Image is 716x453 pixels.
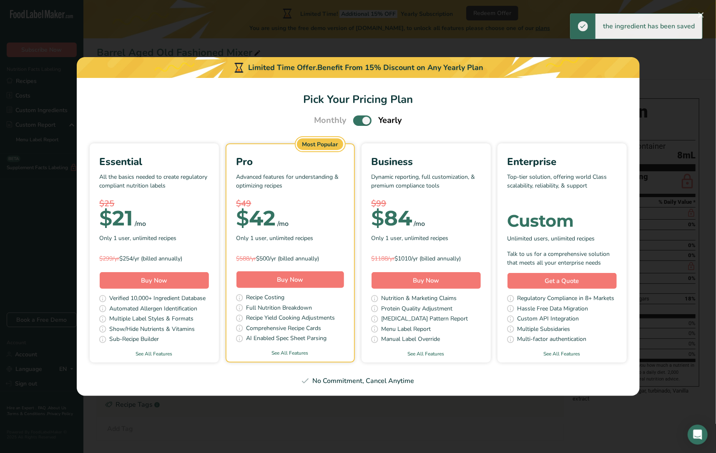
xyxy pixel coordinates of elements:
[87,91,630,108] h1: Pick Your Pricing Plan
[518,325,570,335] span: Multiple Subsidaries
[246,324,322,334] span: Comprehensive Recipe Cards
[141,276,167,285] span: Buy Now
[382,294,457,304] span: Nutrition & Marketing Claims
[100,272,209,289] button: Buy Now
[226,349,354,357] a: See All Features
[372,173,481,198] p: Dynamic reporting, full customization, & premium compliance tools
[414,219,425,229] div: /mo
[372,205,384,231] span: $
[413,276,439,285] span: Buy Now
[507,213,617,229] div: Custom
[236,254,344,263] div: $500/yr (billed annually)
[110,304,198,315] span: Automated Allergen Identification
[382,304,453,315] span: Protein Quality Adjustment
[246,313,335,324] span: Recipe Yield Cooking Adjustments
[382,335,440,345] span: Manual Label Override
[372,254,481,263] div: $1010/yr (billed annually)
[110,335,159,345] span: Sub-Recipe Builder
[372,198,481,210] div: $99
[236,205,249,231] span: $
[318,62,484,73] div: Benefit From 15% Discount on Any Yearly Plan
[100,173,209,198] p: All the basics needed to create regulatory compliant nutrition labels
[100,198,209,210] div: $25
[100,255,120,263] span: $299/yr
[372,234,449,243] span: Only 1 user, unlimited recipes
[87,376,630,386] div: No Commitment, Cancel Anytime
[382,325,431,335] span: Menu Label Report
[507,234,595,243] span: Unlimited users, unlimited recipes
[297,138,344,150] div: Most Popular
[110,294,206,304] span: Verified 10,000+ Ingredient Database
[378,114,402,127] span: Yearly
[100,254,209,263] div: $254/yr (billed annually)
[246,303,312,314] span: Full Nutrition Breakdown
[507,173,617,198] p: Top-tier solution, offering world Class scalability, reliability, & support
[372,272,481,289] button: Buy Now
[314,114,347,127] span: Monthly
[362,350,491,358] a: See All Features
[90,350,219,358] a: See All Features
[135,219,146,229] div: /mo
[372,255,395,263] span: $1188/yr
[545,276,579,286] span: Get a Quote
[236,210,276,227] div: 42
[507,250,617,267] div: Talk to us for a comprehensive solution that meets all your enterprise needs
[100,234,177,243] span: Only 1 user, unlimited recipes
[236,255,256,263] span: $588/yr
[595,14,702,39] div: the ingredient has been saved
[278,219,289,229] div: /mo
[688,425,708,445] div: Open Intercom Messenger
[110,325,195,335] span: Show/Hide Nutrients & Vitamins
[100,210,133,227] div: 21
[518,314,579,325] span: Custom API Integration
[518,294,615,304] span: Regulatory Compliance in 8+ Markets
[246,334,327,344] span: AI Enabled Spec Sheet Parsing
[277,275,303,284] span: Buy Now
[518,335,587,345] span: Multi-factor authentication
[236,154,344,169] div: Pro
[110,314,194,325] span: Multiple Label Styles & Formats
[100,154,209,169] div: Essential
[236,198,344,210] div: $49
[372,210,412,227] div: 84
[507,154,617,169] div: Enterprise
[507,273,617,289] a: Get a Quote
[100,205,113,231] span: $
[497,350,627,358] a: See All Features
[246,293,285,303] span: Recipe Costing
[518,304,588,315] span: Hassle Free Data Migration
[236,271,344,288] button: Buy Now
[382,314,468,325] span: [MEDICAL_DATA] Pattern Report
[236,173,344,198] p: Advanced features for understanding & optimizing recipes
[77,57,640,78] div: Limited Time Offer.
[236,234,314,243] span: Only 1 user, unlimited recipes
[372,154,481,169] div: Business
